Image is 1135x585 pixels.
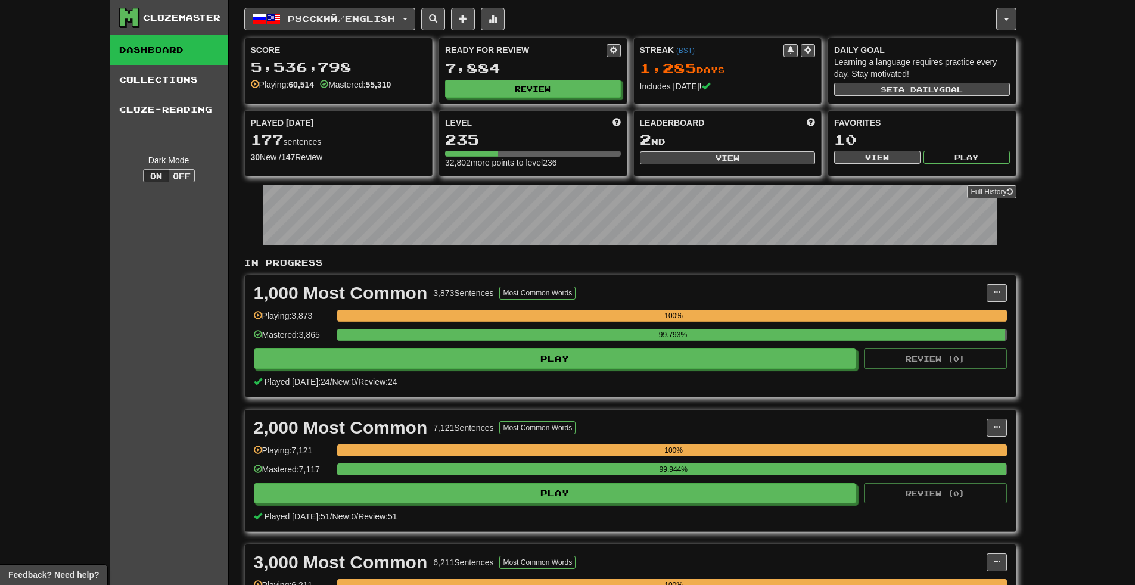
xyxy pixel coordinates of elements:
[451,8,475,30] button: Add sentence to collection
[254,284,428,302] div: 1,000 Most Common
[251,79,315,91] div: Playing:
[640,60,696,76] span: 1,285
[834,117,1010,129] div: Favorites
[251,60,427,74] div: 5,536,798
[264,512,329,521] span: Played [DATE]: 51
[640,132,816,148] div: nd
[254,463,331,483] div: Mastered: 7,117
[834,44,1010,56] div: Daily Goal
[8,569,99,581] span: Open feedback widget
[834,132,1010,147] div: 10
[365,80,391,89] strong: 55,310
[254,419,428,437] div: 2,000 Most Common
[967,185,1016,198] a: Full History
[834,83,1010,96] button: Seta dailygoal
[864,483,1007,503] button: Review (0)
[499,556,576,569] button: Most Common Words
[119,154,219,166] div: Dark Mode
[433,556,493,568] div: 6,211 Sentences
[356,512,358,521] span: /
[169,169,195,182] button: Off
[254,348,857,369] button: Play
[251,153,260,162] strong: 30
[676,46,695,55] a: (BST)
[332,377,356,387] span: New: 0
[254,444,331,464] div: Playing: 7,121
[358,512,397,521] span: Review: 51
[244,8,415,30] button: Русский/English
[251,117,314,129] span: Played [DATE]
[445,61,621,76] div: 7,884
[288,14,395,24] span: Русский / English
[640,61,816,76] div: Day s
[864,348,1007,369] button: Review (0)
[356,377,358,387] span: /
[481,8,505,30] button: More stats
[834,151,921,164] button: View
[320,79,391,91] div: Mastered:
[421,8,445,30] button: Search sentences
[433,422,493,434] div: 7,121 Sentences
[898,85,939,94] span: a daily
[254,310,331,329] div: Playing: 3,873
[923,151,1010,164] button: Play
[640,44,784,56] div: Streak
[143,169,169,182] button: On
[264,377,329,387] span: Played [DATE]: 24
[499,287,576,300] button: Most Common Words
[251,151,427,163] div: New / Review
[499,421,576,434] button: Most Common Words
[640,80,816,92] div: Includes [DATE]!
[110,95,228,125] a: Cloze-Reading
[330,512,332,521] span: /
[244,257,1016,269] p: In Progress
[433,287,493,299] div: 3,873 Sentences
[110,65,228,95] a: Collections
[445,132,621,147] div: 235
[445,117,472,129] span: Level
[254,483,857,503] button: Play
[807,117,815,129] span: This week in points, UTC
[640,131,651,148] span: 2
[332,512,356,521] span: New: 0
[358,377,397,387] span: Review: 24
[341,310,1007,322] div: 100%
[445,157,621,169] div: 32,802 more points to level 236
[281,153,295,162] strong: 147
[110,35,228,65] a: Dashboard
[640,151,816,164] button: View
[445,44,607,56] div: Ready for Review
[251,44,427,56] div: Score
[254,329,331,348] div: Mastered: 3,865
[612,117,621,129] span: Score more points to level up
[341,444,1007,456] div: 100%
[640,117,705,129] span: Leaderboard
[341,463,1006,475] div: 99.944%
[834,56,1010,80] div: Learning a language requires practice every day. Stay motivated!
[288,80,314,89] strong: 60,514
[445,80,621,98] button: Review
[341,329,1005,341] div: 99.793%
[251,132,427,148] div: sentences
[143,12,220,24] div: Clozemaster
[330,377,332,387] span: /
[254,553,428,571] div: 3,000 Most Common
[251,131,284,148] span: 177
